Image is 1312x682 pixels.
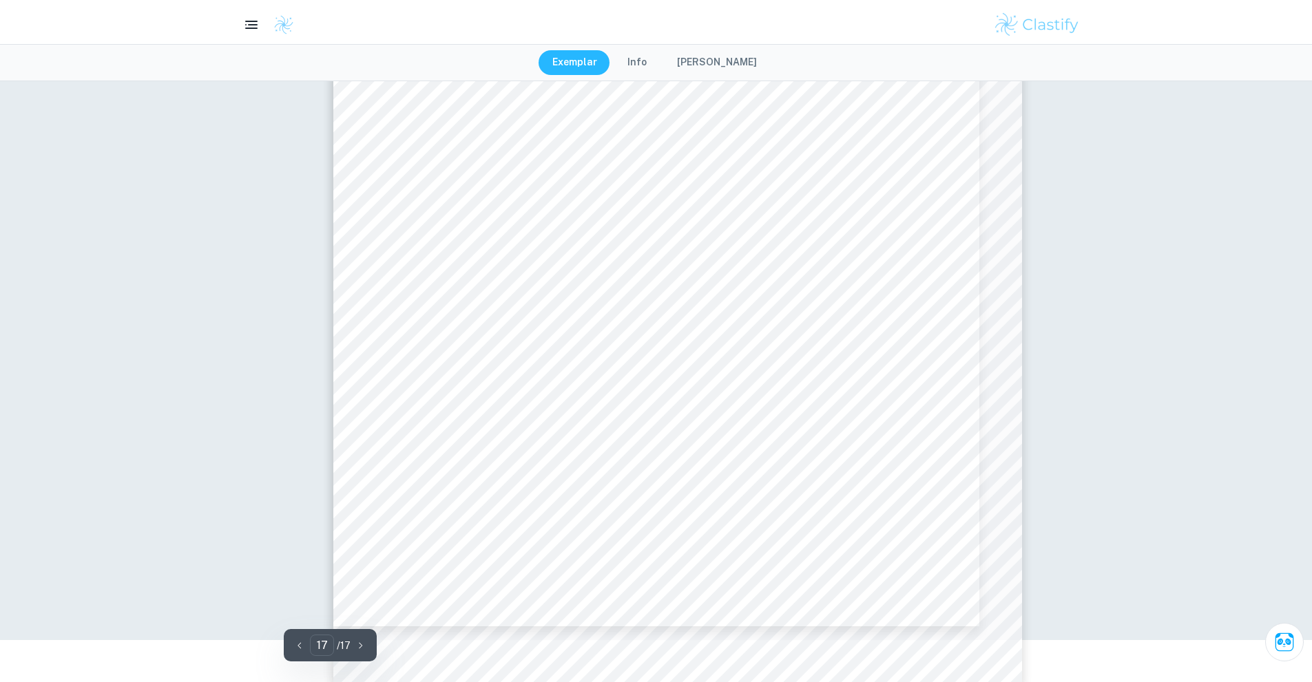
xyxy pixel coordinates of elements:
img: Clastify logo [993,11,1081,39]
a: Clastify logo [265,14,294,35]
img: Clastify logo [273,14,294,35]
button: Info [614,50,660,75]
button: [PERSON_NAME] [663,50,771,75]
p: / 17 [337,638,351,653]
button: Ask Clai [1265,623,1304,661]
button: Exemplar [539,50,611,75]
